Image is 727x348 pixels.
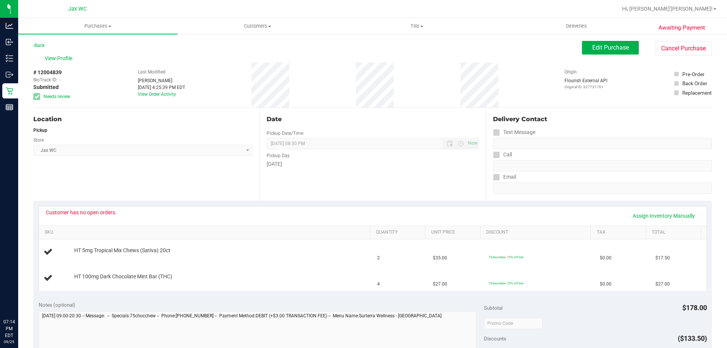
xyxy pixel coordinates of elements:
span: 4 [377,281,380,288]
a: Purchases [18,18,178,34]
span: Jax WC [68,6,87,12]
a: Deliveries [497,18,656,34]
div: Date [267,115,479,124]
p: 09/25 [3,339,15,345]
a: Quantity [376,229,422,236]
input: Promo Code [484,318,543,329]
span: $0.00 [600,281,612,288]
span: ($133.50) [678,334,707,342]
span: 75chocchew: 75% off line [488,255,523,259]
label: Origin [565,69,577,75]
div: Pre-Order [682,70,705,78]
div: [PERSON_NAME] [138,77,185,84]
span: Tills [337,23,496,30]
label: Email [493,172,516,183]
inline-svg: Inbound [6,38,13,46]
div: [DATE] 4:25:39 PM EDT [138,84,185,91]
span: HT 5mg Tropical Mix Chews (Sativa) 20ct [74,247,170,254]
span: Submitted [33,83,59,91]
p: 07:14 PM EDT [3,318,15,339]
div: [DATE] [267,160,479,168]
inline-svg: Reports [6,103,13,111]
label: Store [33,137,44,144]
a: View Order Activity [138,92,176,97]
label: Pickup Day [267,152,290,159]
div: Replacement [682,89,711,97]
span: Notes (optional) [39,302,75,308]
span: BioTrack ID: [33,76,58,83]
p: Original ID: 327731761 [565,84,607,90]
inline-svg: Analytics [6,22,13,30]
span: $178.00 [682,304,707,312]
span: $27.00 [655,281,670,288]
div: Customer has no open orders. [46,209,117,215]
label: Text Message [493,127,535,138]
button: Cancel Purchase [655,41,712,56]
a: Tax [597,229,643,236]
span: 75chocchew: 75% off line [488,281,523,285]
span: Discounts [484,332,506,345]
div: Back Order [682,80,707,87]
button: Edit Purchase [582,41,639,55]
span: Awaiting Payment [658,23,705,32]
iframe: Resource center [8,287,30,310]
span: $27.00 [433,281,447,288]
div: Delivery Contact [493,115,712,124]
a: Tills [337,18,496,34]
span: Edit Purchase [592,44,629,51]
a: Back [33,43,45,48]
span: Purchases [18,23,178,30]
span: Customers [178,23,337,30]
a: SKU [45,229,367,236]
span: # 12004839 [33,69,62,76]
div: Location [33,115,253,124]
label: Call [493,149,512,160]
a: Customers [178,18,337,34]
span: 2 [377,254,380,262]
span: View Profile [45,55,75,62]
a: Assign Inventory Manually [628,209,700,222]
span: Deliveries [556,23,597,30]
span: $0.00 [600,254,612,262]
inline-svg: Outbound [6,71,13,78]
inline-svg: Retail [6,87,13,95]
label: Last Modified [138,69,165,75]
a: Discount [486,229,588,236]
input: Format: (999) 999-9999 [493,138,712,149]
span: $35.00 [433,254,447,262]
strong: Pickup [33,128,47,133]
span: Subtotal [484,305,502,311]
span: $17.50 [655,254,670,262]
span: Needs review [44,93,70,100]
a: Unit Price [431,229,477,236]
span: Hi, [PERSON_NAME]'[PERSON_NAME]! [622,6,713,12]
span: HT 100mg Dark Chocolate Mint Bar (THC) [74,273,172,280]
span: - [59,76,61,83]
label: Pickup Date/Time [267,130,303,137]
a: Total [652,229,698,236]
inline-svg: Inventory [6,55,13,62]
div: Flourish External API [565,77,607,90]
input: Format: (999) 999-9999 [493,160,712,172]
